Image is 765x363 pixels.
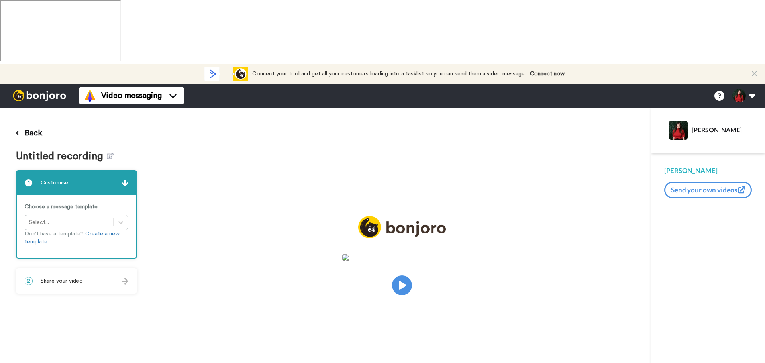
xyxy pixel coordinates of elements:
a: Create a new template [25,231,120,245]
img: 8518fb5b-2cbf-4011-9fed-594f72b449a0.jpg [342,254,462,261]
span: Video messaging [101,90,162,101]
p: Choose a message template [25,203,128,211]
img: arrow.svg [122,278,128,285]
img: vm-color.svg [84,89,96,102]
button: Send your own videos [664,182,752,198]
span: Share your video [41,277,83,285]
img: logo_full.png [358,216,446,239]
img: arrow.svg [122,180,128,186]
span: 1 [25,179,33,187]
p: Don’t have a template? [25,230,128,246]
button: Back [16,124,42,143]
div: 2Share your video [16,268,137,294]
span: 2 [25,277,33,285]
img: bj-logo-header-white.svg [10,90,69,101]
span: Customise [41,179,68,187]
a: Connect now [530,71,565,77]
span: Untitled recording [16,151,107,162]
div: [PERSON_NAME] [692,126,752,133]
div: animation [204,67,248,81]
span: Connect your tool and get all your customers loading into a tasklist so you can send them a video... [252,71,526,77]
div: [PERSON_NAME] [664,166,752,175]
img: Profile Image [669,121,688,140]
